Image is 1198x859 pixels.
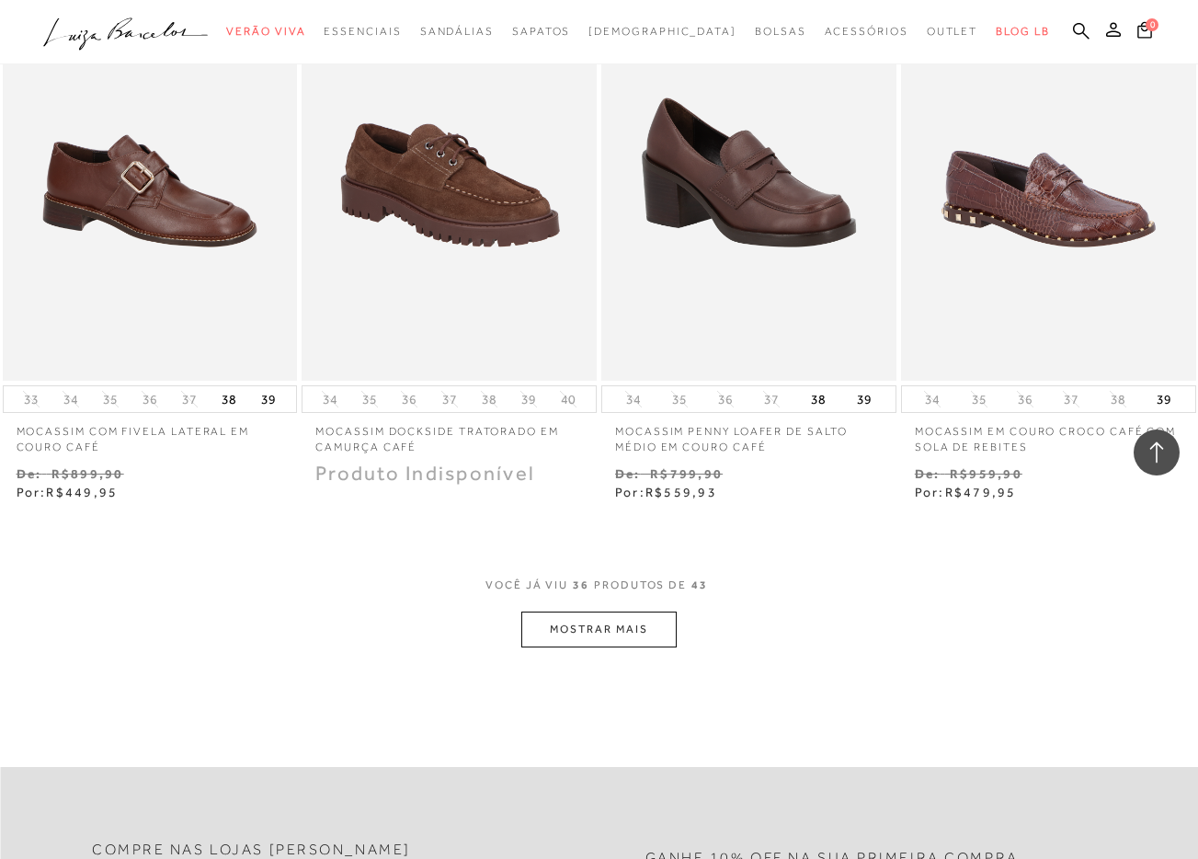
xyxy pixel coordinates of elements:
[512,25,570,38] span: Sapatos
[825,25,908,38] span: Acessórios
[588,25,736,38] span: [DEMOGRAPHIC_DATA]
[97,391,123,408] button: 35
[966,391,992,408] button: 35
[615,466,641,481] small: De:
[755,25,806,38] span: Bolsas
[18,391,44,408] button: 33
[825,15,908,49] a: categoryNavScreenReaderText
[901,413,1196,455] a: MOCASSIM EM COURO CROCO CAFÉ COM SOLA DE REBITES
[996,25,1049,38] span: BLOG LB
[594,578,687,593] span: PRODUTOS DE
[573,578,589,612] span: 36
[92,842,411,859] h2: Compre nas lojas [PERSON_NAME]
[420,15,494,49] a: categoryNavScreenReaderText
[137,391,163,408] button: 36
[357,391,382,408] button: 35
[17,485,119,499] span: Por:
[46,485,118,499] span: R$449,95
[621,391,646,408] button: 34
[588,15,736,49] a: noSubCategoriesText
[915,485,1017,499] span: Por:
[420,25,494,38] span: Sandálias
[512,15,570,49] a: categoryNavScreenReaderText
[396,391,422,408] button: 36
[927,15,978,49] a: categoryNavScreenReaderText
[645,485,717,499] span: R$559,93
[324,15,401,49] a: categoryNavScreenReaderText
[1058,391,1084,408] button: 37
[437,391,462,408] button: 37
[256,386,281,412] button: 39
[805,386,831,412] button: 38
[3,413,298,455] a: MOCASSIM COM FIVELA LATERAL EM COURO CAFÉ
[915,466,941,481] small: De:
[317,391,343,408] button: 34
[302,413,597,455] a: MOCASSIM DOCKSIDE TRATORADO EM CAMURÇA CAFÉ
[667,391,692,408] button: 35
[919,391,945,408] button: 34
[691,578,708,612] span: 43
[324,25,401,38] span: Essenciais
[759,391,784,408] button: 37
[226,15,305,49] a: categoryNavScreenReaderText
[950,466,1022,481] small: R$959,90
[1151,386,1177,412] button: 39
[1132,20,1158,45] button: 0
[1012,391,1038,408] button: 36
[226,25,305,38] span: Verão Viva
[851,386,877,412] button: 39
[1146,18,1158,31] span: 0
[601,413,896,455] a: MOCASSIM PENNY LOAFER DE SALTO MÉDIO EM COURO CAFÉ
[755,15,806,49] a: categoryNavScreenReaderText
[1105,391,1131,408] button: 38
[485,578,568,593] span: VOCê JÁ VIU
[516,391,542,408] button: 39
[476,391,502,408] button: 38
[216,386,242,412] button: 38
[177,391,202,408] button: 37
[315,462,535,485] span: Produto Indisponível
[713,391,738,408] button: 36
[51,466,124,481] small: R$899,90
[615,485,717,499] span: Por:
[555,391,581,408] button: 40
[927,25,978,38] span: Outlet
[58,391,84,408] button: 34
[17,466,42,481] small: De:
[945,485,1017,499] span: R$479,95
[521,612,676,647] button: MOSTRAR MAIS
[996,15,1049,49] a: BLOG LB
[650,466,723,481] small: R$799,90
